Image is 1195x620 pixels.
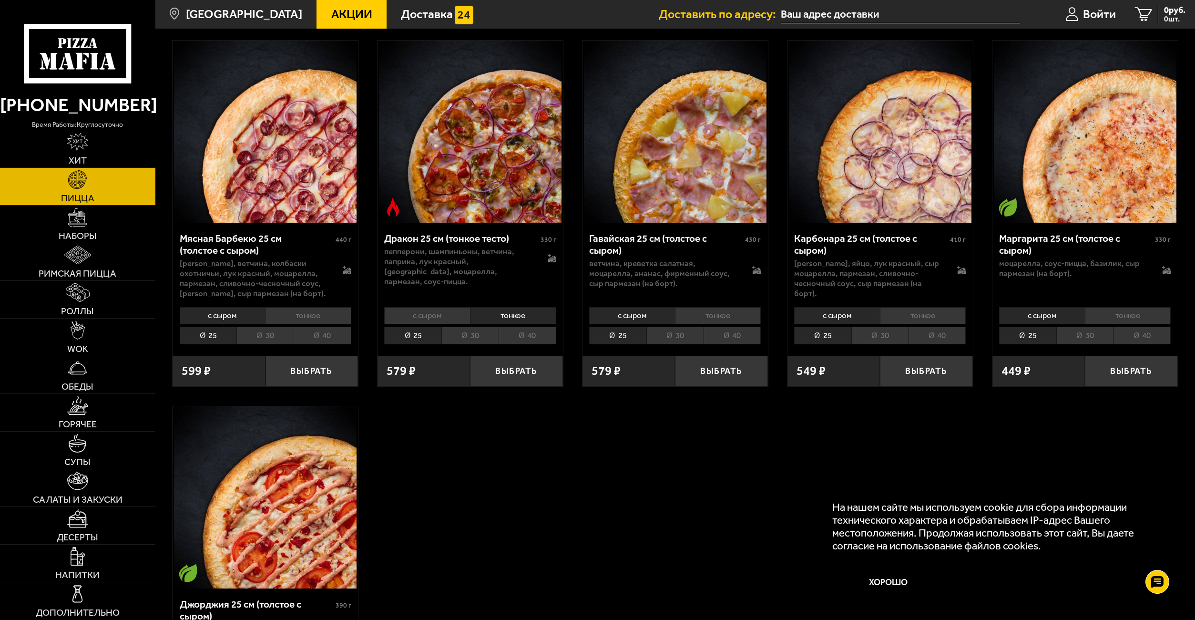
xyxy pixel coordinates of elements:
[55,570,100,580] span: Напитки
[236,327,294,344] li: 30
[1083,8,1116,20] span: Войти
[659,8,781,20] span: Доставить по адресу:
[59,420,97,429] span: Горячее
[589,307,675,324] li: с сыром
[39,269,116,279] span: Римская пицца
[1164,6,1185,14] span: 0 руб.
[57,533,98,542] span: Десерты
[173,406,358,589] a: Вегетарианское блюдоДжорджия 25 см (толстое с сыром)
[646,327,704,344] li: 30
[174,406,357,589] img: Джорджия 25 см (толстое с сыром)
[832,501,1160,552] p: На нашем сайте мы используем cookie для сбора информации технического характера и обрабатываем IP...
[1155,236,1171,244] span: 330 г
[589,327,646,344] li: 25
[266,356,358,386] button: Выбрать
[61,382,93,392] span: Обеды
[173,41,358,223] a: Мясная Барбекю 25 см (толстое с сыром)
[384,247,535,287] p: пепперони, шампиньоны, ветчина, паприка, лук красный, [GEOGRAPHIC_DATA], моцарелла, пармезан, соу...
[441,327,499,344] li: 30
[59,231,97,241] span: Наборы
[174,41,357,223] img: Мясная Барбекю 25 см (толстое с сыром)
[384,198,402,217] img: Острое блюдо
[794,327,851,344] li: 25
[832,564,944,601] button: Хорошо
[541,236,556,244] span: 330 г
[880,307,966,324] li: тонкое
[378,41,563,223] a: Острое блюдоДракон 25 см (тонкое тесто)
[180,232,333,256] div: Мясная Барбекю 25 см (толстое с сыром)
[1056,327,1113,344] li: 30
[384,232,538,244] div: Дракон 25 см (тонкое тесто)
[745,236,761,244] span: 430 г
[592,365,621,377] span: 579 ₽
[794,232,948,256] div: Карбонара 25 см (толстое с сыром)
[401,8,453,20] span: Доставка
[999,307,1085,324] li: с сыром
[1001,365,1031,377] span: 449 ₽
[336,236,351,244] span: 440 г
[336,601,351,610] span: 390 г
[589,232,743,256] div: Гавайская 25 см (толстое с сыром)
[61,194,94,203] span: Пицца
[1085,356,1177,386] button: Выбрать
[384,327,441,344] li: 25
[999,198,1017,217] img: Вегетарианское блюдо
[950,236,966,244] span: 410 г
[180,327,237,344] li: 25
[384,307,470,324] li: с сыром
[67,344,88,354] span: WOK
[64,457,91,467] span: Супы
[584,41,766,223] img: Гавайская 25 см (толстое с сыром)
[33,495,123,505] span: Салаты и закуски
[69,156,87,165] span: Хит
[794,307,880,324] li: с сыром
[387,365,416,377] span: 579 ₽
[179,564,197,582] img: Вегетарианское блюдо
[180,307,266,324] li: с сыром
[331,8,372,20] span: Акции
[992,41,1178,223] a: Вегетарианское блюдоМаргарита 25 см (толстое с сыром)
[787,41,973,223] a: Карбонара 25 см (толстое с сыром)
[851,327,909,344] li: 30
[61,307,94,316] span: Роллы
[499,327,556,344] li: 40
[36,608,120,618] span: Дополнительно
[470,356,562,386] button: Выбрать
[797,365,826,377] span: 549 ₽
[1113,327,1171,344] li: 40
[675,356,767,386] button: Выбрать
[999,327,1056,344] li: 25
[789,41,971,223] img: Карбонара 25 см (толстое с сыром)
[880,356,972,386] button: Выбрать
[999,232,1153,256] div: Маргарита 25 см (толстое с сыром)
[794,258,945,299] p: [PERSON_NAME], яйцо, лук красный, сыр Моцарелла, пармезан, сливочно-чесночный соус, сыр пармезан ...
[999,258,1150,279] p: моцарелла, соус-пицца, базилик, сыр пармезан (на борт).
[294,327,351,344] li: 40
[589,258,740,289] p: ветчина, креветка салатная, моцарелла, ананас, фирменный соус, сыр пармезан (на борт).
[675,307,761,324] li: тонкое
[455,6,473,24] img: 15daf4d41897b9f0e9f617042186c801.svg
[182,365,211,377] span: 599 ₽
[186,8,302,20] span: [GEOGRAPHIC_DATA]
[994,41,1176,223] img: Маргарита 25 см (толстое с сыром)
[909,327,966,344] li: 40
[704,327,761,344] li: 40
[582,41,768,223] a: Гавайская 25 см (толстое с сыром)
[180,258,330,299] p: [PERSON_NAME], ветчина, колбаски охотничьи, лук красный, моцарелла, пармезан, сливочно-чесночный ...
[781,6,1020,23] input: Ваш адрес доставки
[470,307,556,324] li: тонкое
[379,41,562,223] img: Дракон 25 см (тонкое тесто)
[265,307,351,324] li: тонкое
[1085,307,1171,324] li: тонкое
[1164,15,1185,23] span: 0 шт.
